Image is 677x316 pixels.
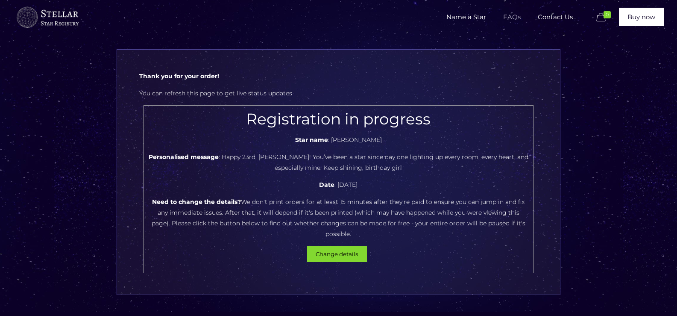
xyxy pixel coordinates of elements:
[495,4,529,30] span: FAQs
[15,5,79,30] img: buyastar-logo-transparent
[139,88,538,99] p: You can refresh this page to get live status updates
[148,197,529,239] p: We don't print orders for at least 15 minutes after they're paid to ensure you can jump in and fi...
[529,4,581,30] span: Contact Us
[152,198,241,206] b: Need to change the details?
[307,246,367,262] button: Change details
[148,110,529,128] h2: Registration in progress
[438,4,495,30] span: Name a Star
[319,181,334,189] b: Date
[148,180,529,190] p: : [DATE]
[148,135,529,145] p: : [PERSON_NAME]
[604,11,611,18] span: 0
[148,152,529,173] p: : Happy 23rd, [PERSON_NAME]! You’ve been a star since day one lighting up every room, every heart...
[149,153,219,161] b: Personalised message
[619,8,664,26] a: Buy now
[295,136,328,144] b: Star name
[594,12,615,23] a: 0
[139,72,219,80] b: Thank you for your order!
